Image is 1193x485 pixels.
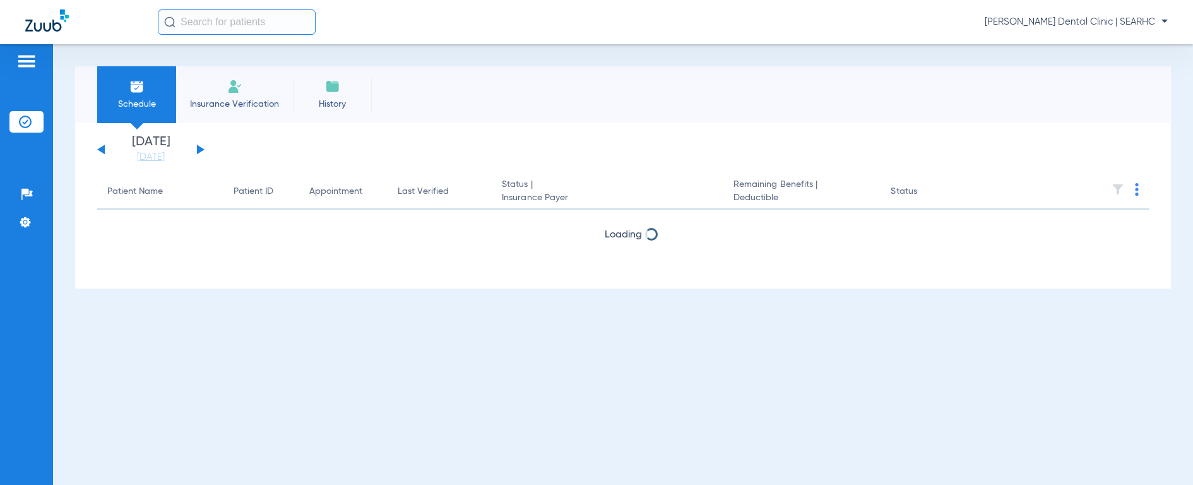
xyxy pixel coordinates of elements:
[502,191,713,205] span: Insurance Payer
[1112,183,1124,196] img: filter.svg
[158,9,316,35] input: Search for patients
[881,174,966,210] th: Status
[113,136,189,164] li: [DATE]
[234,185,289,198] div: Patient ID
[107,98,167,111] span: Schedule
[107,185,163,198] div: Patient Name
[25,9,69,32] img: Zuub Logo
[325,79,340,94] img: History
[723,174,881,210] th: Remaining Benefits |
[186,98,283,111] span: Insurance Verification
[227,79,242,94] img: Manual Insurance Verification
[985,16,1168,28] span: [PERSON_NAME] Dental Clinic | SEARHC
[107,185,213,198] div: Patient Name
[398,185,449,198] div: Last Verified
[234,185,273,198] div: Patient ID
[309,185,362,198] div: Appointment
[16,54,37,69] img: hamburger-icon
[113,151,189,164] a: [DATE]
[398,185,482,198] div: Last Verified
[302,98,362,111] span: History
[605,230,642,240] span: Loading
[164,16,175,28] img: Search Icon
[129,79,145,94] img: Schedule
[1135,183,1139,196] img: group-dot-blue.svg
[309,185,377,198] div: Appointment
[733,191,871,205] span: Deductible
[492,174,723,210] th: Status |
